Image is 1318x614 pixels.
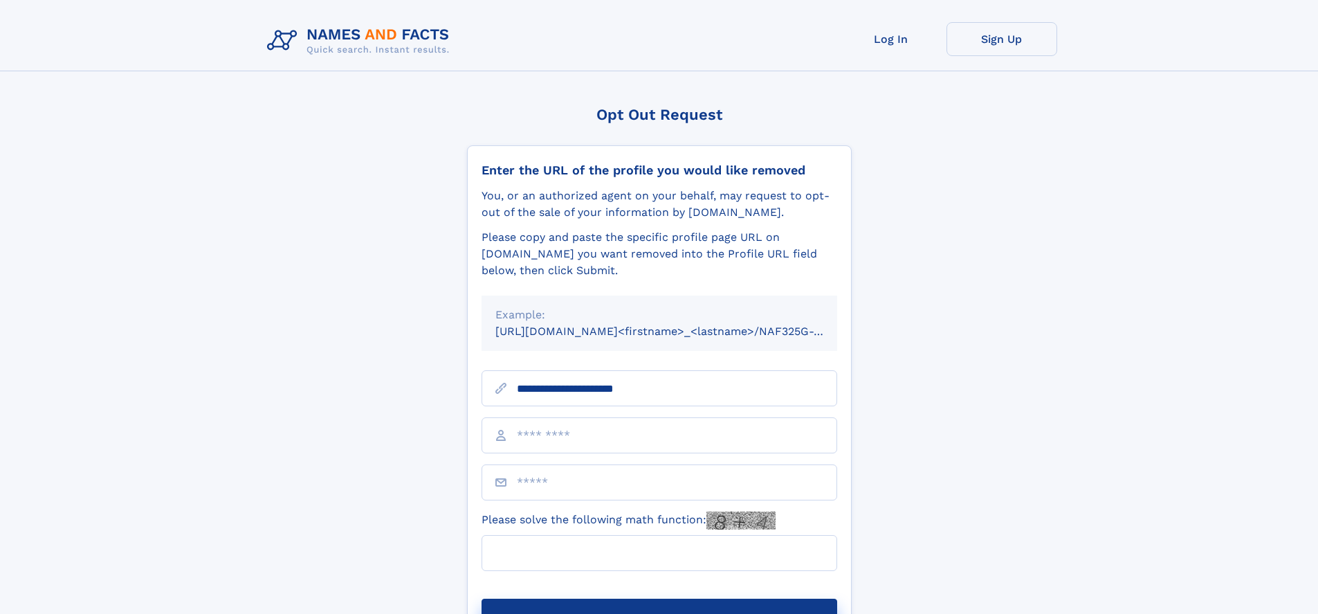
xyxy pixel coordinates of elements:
div: Please copy and paste the specific profile page URL on [DOMAIN_NAME] you want removed into the Pr... [482,229,837,279]
a: Sign Up [946,22,1057,56]
div: Enter the URL of the profile you would like removed [482,163,837,178]
a: Log In [836,22,946,56]
div: Opt Out Request [467,106,852,123]
div: Example: [495,307,823,323]
img: Logo Names and Facts [262,22,461,60]
label: Please solve the following math function: [482,512,776,530]
small: [URL][DOMAIN_NAME]<firstname>_<lastname>/NAF325G-xxxxxxxx [495,325,863,338]
div: You, or an authorized agent on your behalf, may request to opt-out of the sale of your informatio... [482,188,837,221]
